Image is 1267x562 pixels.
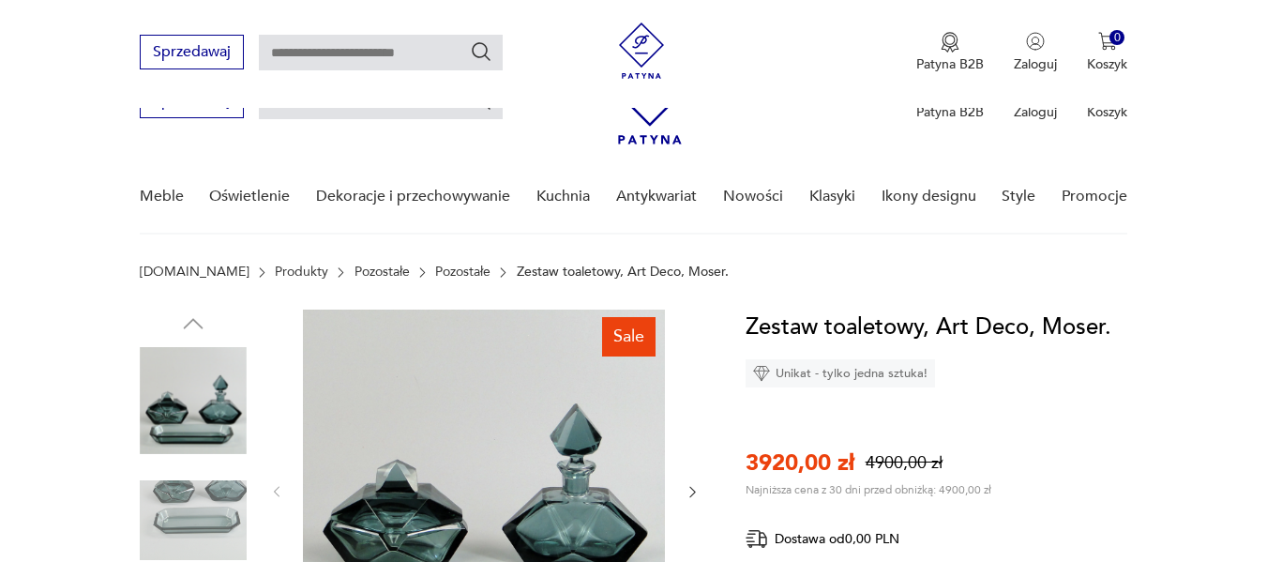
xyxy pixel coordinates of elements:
[1026,32,1045,51] img: Ikonka użytkownika
[746,310,1111,345] h1: Zestaw toaletowy, Art Deco, Moser.
[1087,32,1127,73] button: 0Koszyk
[140,96,244,109] a: Sprzedawaj
[809,160,855,233] a: Klasyki
[209,160,290,233] a: Oświetlenie
[866,451,943,475] p: 4900,00 zł
[602,317,656,357] div: Sale
[435,265,490,280] a: Pozostałe
[470,40,492,63] button: Szukaj
[140,160,184,233] a: Meble
[1109,30,1125,46] div: 0
[354,265,410,280] a: Pozostałe
[140,47,244,60] a: Sprzedawaj
[753,365,770,382] img: Ikona diamentu
[613,23,670,79] img: Patyna - sklep z meblami i dekoracjami vintage
[616,160,697,233] a: Antykwariat
[916,32,984,73] a: Ikona medaluPatyna B2B
[746,448,854,478] p: 3920,00 zł
[1098,32,1117,51] img: Ikona koszyka
[140,35,244,69] button: Sprzedawaj
[746,527,768,551] img: Ikona dostawy
[916,32,984,73] button: Patyna B2B
[536,160,590,233] a: Kuchnia
[1014,32,1057,73] button: Zaloguj
[1014,103,1057,121] p: Zaloguj
[1014,55,1057,73] p: Zaloguj
[140,347,247,454] img: Zdjęcie produktu Zestaw toaletowy, Art Deco, Moser.
[140,265,249,280] a: [DOMAIN_NAME]
[746,359,935,387] div: Unikat - tylko jedna sztuka!
[517,265,729,280] p: Zestaw toaletowy, Art Deco, Moser.
[316,160,510,233] a: Dekoracje i przechowywanie
[941,32,959,53] img: Ikona medalu
[746,527,971,551] div: Dostawa od 0,00 PLN
[882,160,976,233] a: Ikony designu
[746,482,991,497] p: Najniższa cena z 30 dni przed obniżką: 4900,00 zł
[1062,160,1127,233] a: Promocje
[916,103,984,121] p: Patyna B2B
[275,265,328,280] a: Produkty
[1087,55,1127,73] p: Koszyk
[916,55,984,73] p: Patyna B2B
[723,160,783,233] a: Nowości
[1002,160,1035,233] a: Style
[1087,103,1127,121] p: Koszyk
